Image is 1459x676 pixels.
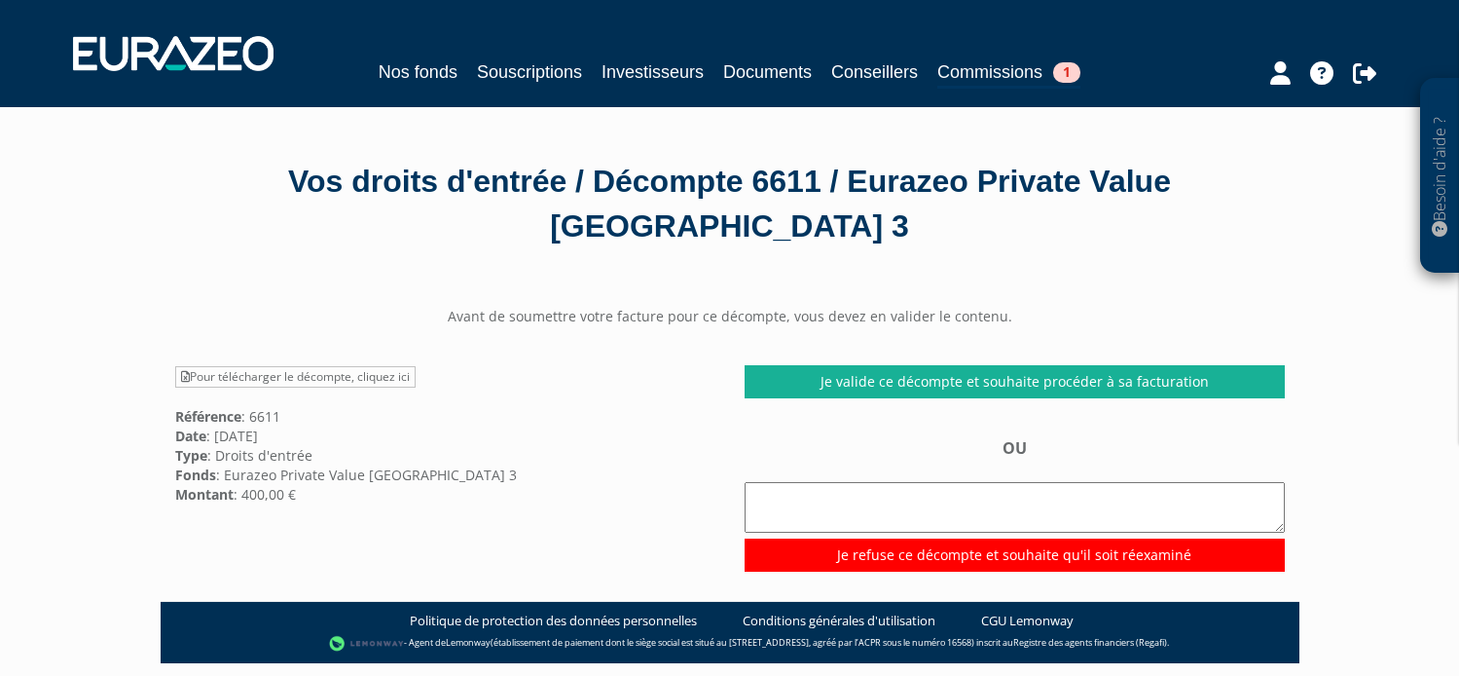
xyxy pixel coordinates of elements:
div: - Agent de (établissement de paiement dont le siège social est situé au [STREET_ADDRESS], agréé p... [180,634,1280,654]
div: : 6611 : [DATE] : Droits d'entrée : Eurazeo Private Value [GEOGRAPHIC_DATA] 3 : 400,00 € [161,365,730,504]
a: Conseillers [831,58,918,86]
p: Besoin d'aide ? [1429,89,1451,264]
strong: Référence [175,407,241,426]
a: Nos fonds [379,58,457,86]
a: Je valide ce décompte et souhaite procéder à sa facturation [745,365,1285,398]
a: Lemonway [446,636,491,649]
a: Politique de protection des données personnelles [410,612,697,630]
img: logo-lemonway.png [329,634,404,654]
a: Conditions générales d'utilisation [743,612,935,630]
strong: Date [175,427,206,445]
input: Je refuse ce décompte et souhaite qu'il soit réexaminé [745,539,1285,572]
img: 1732889491-logotype_eurazeo_blanc_rvb.png [73,36,274,71]
a: Documents [723,58,812,86]
a: Pour télécharger le décompte, cliquez ici [175,366,416,388]
span: 1 [1053,62,1080,83]
a: Investisseurs [602,58,704,86]
div: OU [745,437,1285,571]
a: Souscriptions [477,58,582,86]
strong: Type [175,446,207,465]
a: Commissions1 [937,58,1080,89]
a: Registre des agents financiers (Regafi) [1013,636,1167,649]
a: CGU Lemonway [981,612,1074,630]
strong: Fonds [175,466,216,484]
strong: Montant [175,485,234,504]
center: Avant de soumettre votre facture pour ce décompte, vous devez en valider le contenu. [161,307,1299,326]
div: Vos droits d'entrée / Décompte 6611 / Eurazeo Private Value [GEOGRAPHIC_DATA] 3 [175,160,1285,248]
